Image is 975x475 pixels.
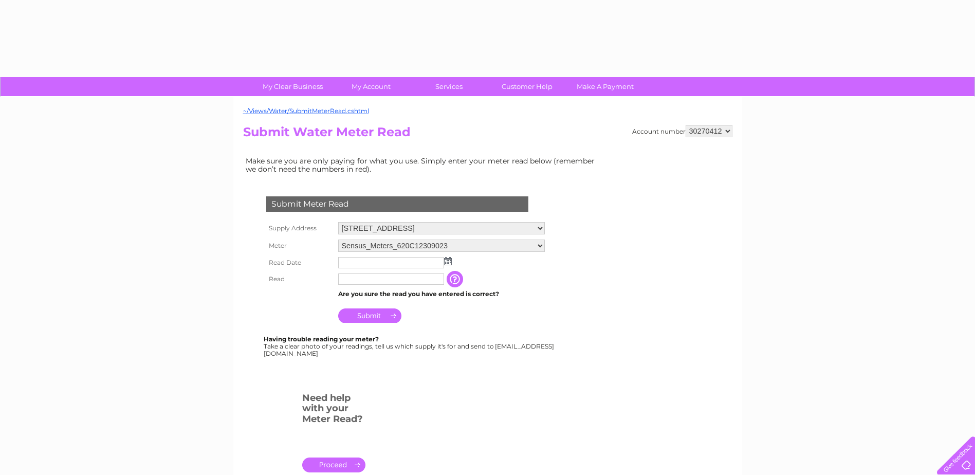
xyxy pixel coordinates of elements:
h2: Submit Water Meter Read [243,125,732,144]
a: ~/Views/Water/SubmitMeterRead.cshtml [243,107,369,115]
input: Submit [338,308,401,323]
a: Make A Payment [563,77,648,96]
a: My Clear Business [250,77,335,96]
a: . [302,458,365,472]
a: Services [407,77,491,96]
th: Read Date [264,254,336,271]
div: Account number [632,125,732,137]
th: Supply Address [264,220,336,237]
a: My Account [328,77,413,96]
td: Make sure you are only paying for what you use. Simply enter your meter read below (remember we d... [243,154,603,176]
th: Meter [264,237,336,254]
b: Having trouble reading your meter? [264,335,379,343]
div: Take a clear photo of your readings, tell us which supply it's for and send to [EMAIL_ADDRESS][DO... [264,336,556,357]
th: Read [264,271,336,287]
div: Submit Meter Read [266,196,528,212]
h3: Need help with your Meter Read? [302,391,365,430]
td: Are you sure the read you have entered is correct? [336,287,547,301]
img: ... [444,257,452,265]
a: Customer Help [485,77,569,96]
input: Information [447,271,465,287]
